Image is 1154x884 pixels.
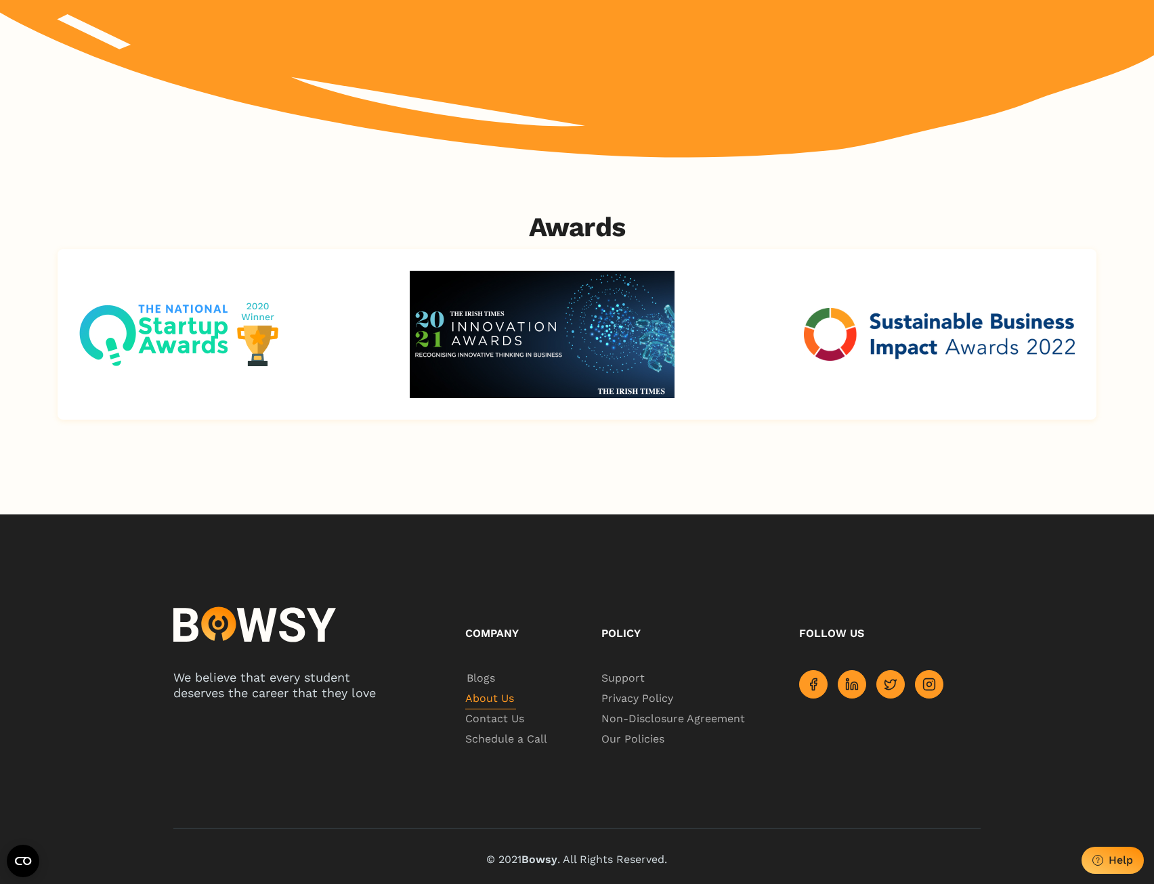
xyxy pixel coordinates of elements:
[173,670,376,699] span: We believe that every student deserves the career that they love
[465,709,526,730] span: Contact Us
[601,730,666,750] span: Our Policies
[173,606,336,643] img: logo
[601,669,645,689] span: Support
[465,669,496,689] span: Blogs
[521,853,557,866] span: Bowsy
[1109,854,1133,866] div: Help
[465,627,519,640] span: Company
[410,271,675,398] img: SBI Award
[486,853,667,866] span: © 2021 . All Rights Reserved.
[465,730,547,750] a: Schedule a Call
[465,709,547,730] a: Contact Us
[799,627,864,640] span: Follow us
[1082,847,1144,874] button: Help
[7,845,39,877] button: Open CMP widget
[465,669,547,689] a: Blogs
[601,689,745,709] a: Privacy Policy
[601,730,745,750] a: Our Policies
[79,303,280,366] img: The National Startp Awards 2020
[601,689,676,709] span: Privacy Policy
[804,308,1075,360] img: SBI Award
[465,689,547,709] a: About Us
[529,211,625,244] h2: Awards
[601,709,745,730] a: Non-Disclosure Agreement
[601,627,641,640] span: Policy
[601,669,745,689] a: Support
[465,689,516,709] span: About Us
